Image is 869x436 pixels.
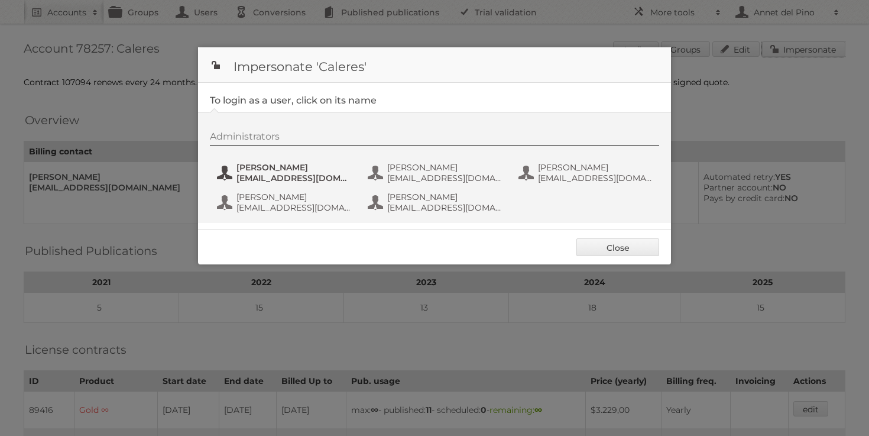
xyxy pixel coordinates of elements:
[387,162,502,173] span: [PERSON_NAME]
[216,190,355,214] button: [PERSON_NAME] [EMAIL_ADDRESS][DOMAIN_NAME]
[576,238,659,256] a: Close
[236,192,351,202] span: [PERSON_NAME]
[538,162,653,173] span: [PERSON_NAME]
[387,192,502,202] span: [PERSON_NAME]
[367,190,505,214] button: [PERSON_NAME] [EMAIL_ADDRESS][DOMAIN_NAME]
[198,47,671,83] h1: Impersonate 'Caleres'
[387,173,502,183] span: [EMAIL_ADDRESS][DOMAIN_NAME]
[210,131,659,146] div: Administrators
[236,162,351,173] span: [PERSON_NAME]
[210,95,377,106] legend: To login as a user, click on its name
[538,173,653,183] span: [EMAIL_ADDRESS][DOMAIN_NAME]
[387,202,502,213] span: [EMAIL_ADDRESS][DOMAIN_NAME]
[216,161,355,185] button: [PERSON_NAME] [EMAIL_ADDRESS][DOMAIN_NAME]
[517,161,656,185] button: [PERSON_NAME] [EMAIL_ADDRESS][DOMAIN_NAME]
[236,202,351,213] span: [EMAIL_ADDRESS][DOMAIN_NAME]
[367,161,505,185] button: [PERSON_NAME] [EMAIL_ADDRESS][DOMAIN_NAME]
[236,173,351,183] span: [EMAIL_ADDRESS][DOMAIN_NAME]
